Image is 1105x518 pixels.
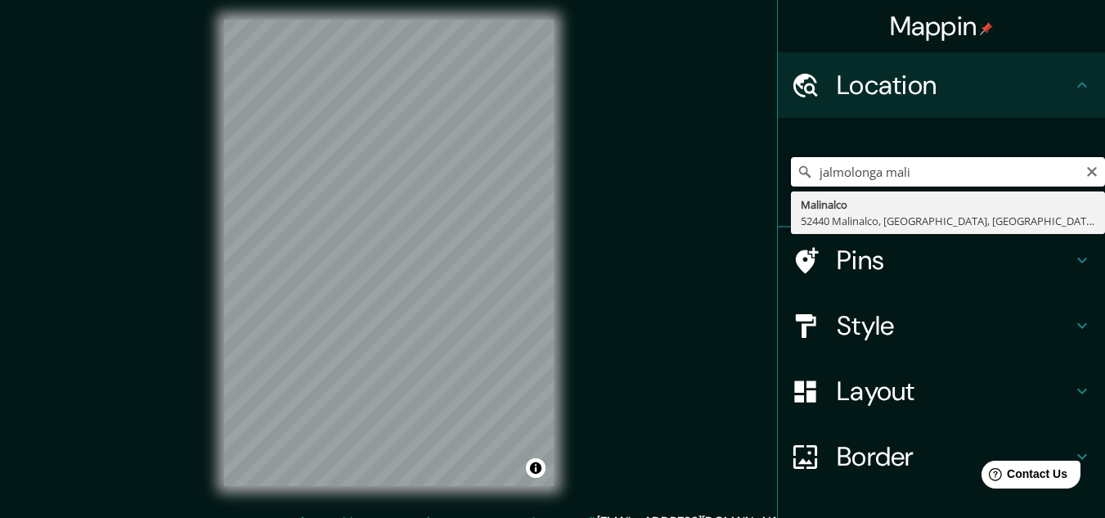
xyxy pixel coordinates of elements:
[778,227,1105,293] div: Pins
[980,22,993,35] img: pin-icon.png
[778,52,1105,118] div: Location
[778,358,1105,424] div: Layout
[959,454,1087,500] iframe: Help widget launcher
[837,244,1072,277] h4: Pins
[1085,163,1098,178] button: Clear
[890,10,994,43] h4: Mappin
[791,157,1105,187] input: Pick your city or area
[778,293,1105,358] div: Style
[837,440,1072,473] h4: Border
[224,20,554,486] canvas: Map
[526,458,546,478] button: Toggle attribution
[801,213,1095,229] div: 52440 Malinalco, [GEOGRAPHIC_DATA], [GEOGRAPHIC_DATA]
[837,375,1072,408] h4: Layout
[837,309,1072,342] h4: Style
[778,424,1105,489] div: Border
[837,69,1072,101] h4: Location
[801,196,1095,213] div: Malinalco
